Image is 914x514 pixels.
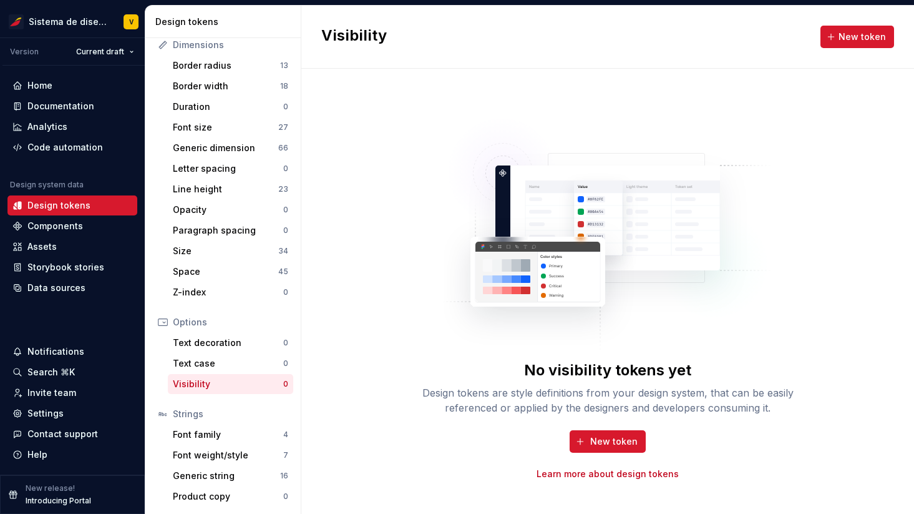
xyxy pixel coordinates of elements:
div: 16 [280,471,288,481]
div: Analytics [27,121,67,133]
a: Storybook stories [7,257,137,277]
a: Letter spacing0 [168,159,293,179]
div: Text decoration [173,337,283,349]
div: 18 [280,81,288,91]
div: Help [27,448,47,461]
a: Analytics [7,117,137,137]
a: Data sources [7,278,137,298]
p: New release! [26,483,75,493]
div: 23 [278,184,288,194]
div: 34 [278,246,288,256]
div: Notifications [27,345,84,358]
div: Code automation [27,141,103,154]
a: Design tokens [7,195,137,215]
div: Duration [173,101,283,113]
div: Z-index [173,286,283,299]
a: Generic string16 [168,466,293,486]
a: Assets [7,237,137,257]
a: Generic dimension66 [168,138,293,158]
div: Space [173,265,278,278]
div: Dimensions [173,39,288,51]
div: Product copy [173,490,283,503]
div: 4 [283,430,288,440]
div: Font family [173,428,283,441]
div: Design tokens [27,199,90,212]
div: Home [27,79,52,92]
div: 0 [283,102,288,112]
button: New token [570,430,646,453]
div: Contact support [27,428,98,440]
a: Font weight/style7 [168,445,293,465]
a: Components [7,216,137,236]
div: Version [10,47,39,57]
div: Strings [173,408,288,420]
a: Product copy0 [168,487,293,507]
div: Generic dimension [173,142,278,154]
div: Text case [173,357,283,370]
h2: Visibility [321,26,387,48]
div: 0 [283,338,288,348]
div: Search ⌘K [27,366,75,378]
div: Documentation [27,100,94,112]
div: 0 [283,205,288,215]
a: Code automation [7,137,137,157]
div: Invite team [27,387,76,399]
div: Border radius [173,59,280,72]
a: Font size27 [168,117,293,137]
button: Sistema de diseño IberiaV [2,8,142,35]
div: Line height [173,183,278,195]
div: 45 [278,267,288,277]
a: Size34 [168,241,293,261]
div: Storybook stories [27,261,104,274]
a: Visibility0 [168,374,293,394]
div: Font weight/style [173,449,283,462]
a: Documentation [7,96,137,116]
button: Search ⌘K [7,362,137,382]
p: Introducing Portal [26,496,91,506]
div: Size [173,245,278,257]
div: 66 [278,143,288,153]
div: Opacity [173,204,283,216]
div: No visibility tokens yet [524,360,691,380]
a: Font family4 [168,425,293,445]
button: Help [7,445,137,465]
a: Home [7,76,137,96]
span: Current draft [76,47,124,57]
div: 0 [283,358,288,368]
div: Design tokens are style definitions from your design system, that can be easily referenced or app... [408,385,807,415]
span: New token [839,31,886,43]
div: Design system data [10,180,84,190]
div: Generic string [173,470,280,482]
a: Duration0 [168,97,293,117]
div: Visibility [173,378,283,390]
div: V [129,17,134,27]
div: 13 [280,61,288,71]
div: Options [173,316,288,329]
div: Paragraph spacing [173,224,283,237]
button: Current draft [70,43,140,61]
a: Z-index0 [168,282,293,302]
div: Border width [173,80,280,92]
div: Assets [27,240,57,253]
div: Components [27,220,83,232]
button: Notifications [7,342,137,362]
a: Text case0 [168,353,293,373]
div: Font size [173,121,278,134]
div: Data sources [27,282,85,294]
a: Paragraph spacing0 [168,220,293,240]
button: Contact support [7,424,137,444]
div: Settings [27,407,64,420]
img: 55604660-494d-44a9-beb2-692398e9940a.png [9,14,24,29]
a: Learn more about design tokens [537,468,679,480]
div: Letter spacing [173,162,283,175]
div: 0 [283,492,288,502]
a: Opacity0 [168,200,293,220]
div: 0 [283,164,288,174]
div: 0 [283,225,288,235]
a: Border width18 [168,76,293,96]
div: Sistema de diseño Iberia [29,16,109,28]
a: Text decoration0 [168,333,293,353]
a: Space45 [168,262,293,282]
a: Settings [7,403,137,423]
a: Border radius13 [168,56,293,76]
